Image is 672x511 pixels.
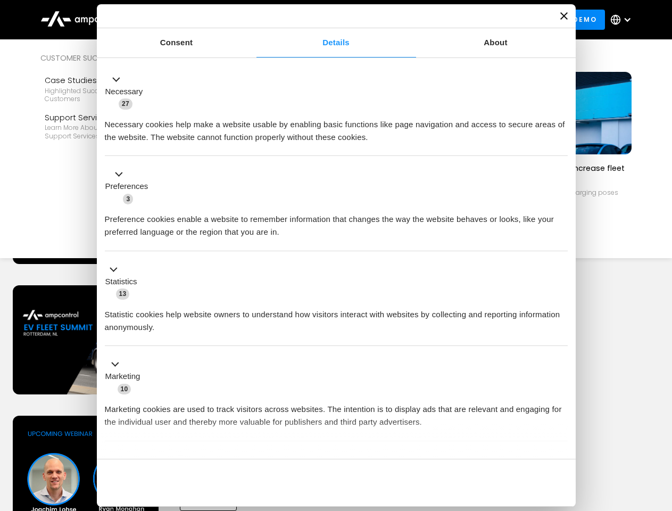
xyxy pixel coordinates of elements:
[105,276,137,288] label: Statistics
[105,453,192,466] button: Unclassified (2)
[45,123,168,140] div: Learn more about Ampcontrol’s support services
[119,98,132,109] span: 27
[105,86,143,98] label: Necessary
[105,395,568,428] div: Marketing cookies are used to track visitors across websites. The intention is to display ads tha...
[105,263,144,300] button: Statistics (13)
[123,194,133,204] span: 3
[256,28,416,57] a: Details
[118,384,131,394] span: 10
[105,73,150,110] button: Necessary (27)
[560,12,568,20] button: Close banner
[105,205,568,238] div: Preference cookies enable a website to remember information that changes the way the website beha...
[40,70,172,108] a: Case StudiesHighlighted success stories From Our Customers
[45,75,168,86] div: Case Studies
[45,112,168,123] div: Support Services
[40,108,172,145] a: Support ServicesLearn more about Ampcontrol’s support services
[105,180,148,193] label: Preferences
[176,455,186,465] span: 2
[105,370,140,383] label: Marketing
[105,110,568,144] div: Necessary cookies help make a website usable by enabling basic functions like page navigation and...
[105,168,155,205] button: Preferences (3)
[105,358,147,395] button: Marketing (10)
[116,289,130,299] span: 13
[40,52,172,64] div: Customer success
[45,87,168,103] div: Highlighted success stories From Our Customers
[97,28,256,57] a: Consent
[105,300,568,334] div: Statistic cookies help website owners to understand how visitors interact with websites by collec...
[414,467,567,498] button: Okay
[416,28,576,57] a: About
